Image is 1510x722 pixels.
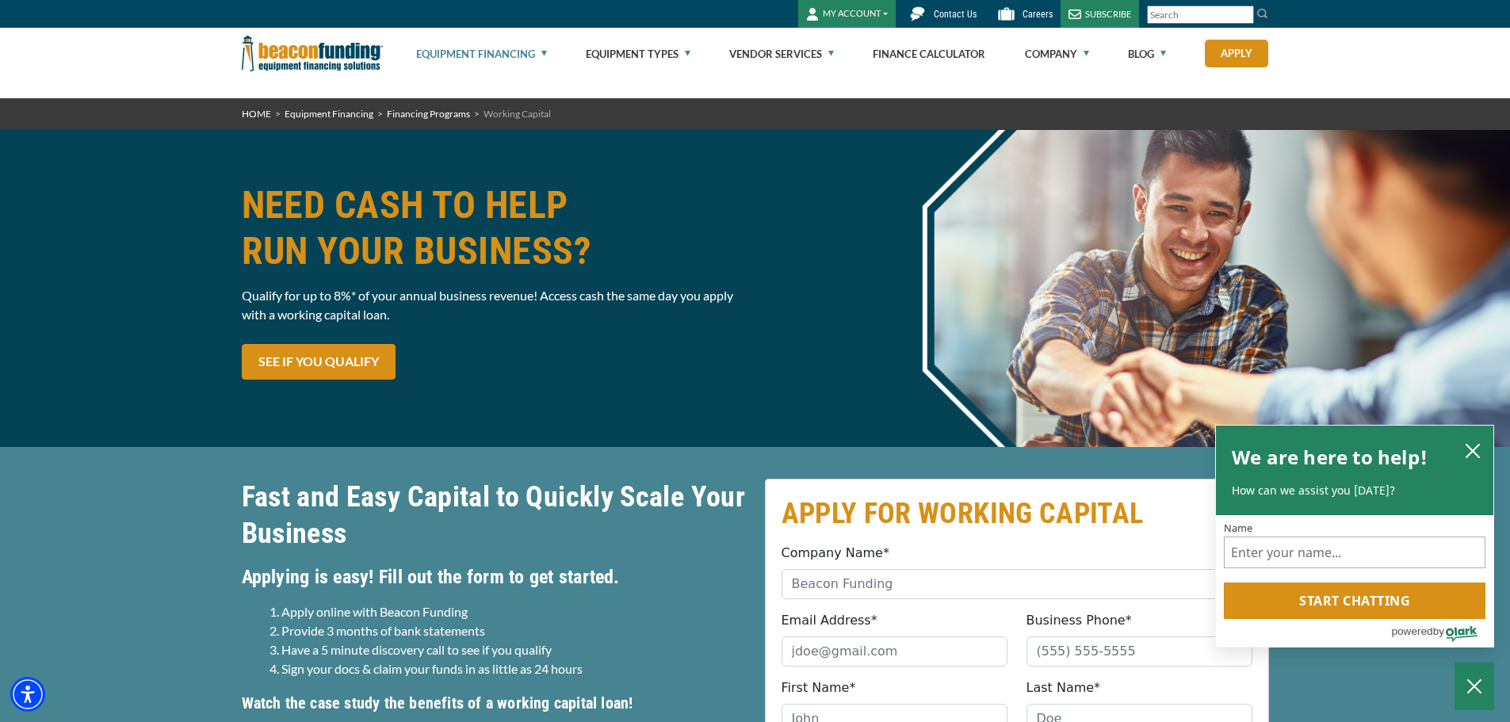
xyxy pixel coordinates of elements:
a: HOME [242,108,271,120]
h1: NEED CASH TO HELP [242,182,746,274]
a: Finance Calculator [873,29,985,79]
li: Sign your docs & claim your funds in as little as 24 hours [281,659,746,678]
a: Equipment Financing [416,29,547,79]
span: RUN YOUR BUSINESS? [242,228,746,274]
input: jdoe@gmail.com [782,636,1007,667]
a: Financing Programs [387,108,470,120]
a: Apply [1205,40,1268,67]
li: Have a 5 minute discovery call to see if you qualify [281,640,746,659]
li: Apply online with Beacon Funding [281,602,746,621]
input: Name [1224,537,1485,568]
h2: APPLY FOR WORKING CAPITAL [782,495,1252,532]
img: Beacon Funding Corporation logo [242,28,383,79]
span: Contact Us [934,9,977,20]
li: Provide 3 months of bank statements [281,621,746,640]
a: Blog [1128,29,1166,79]
button: Close Chatbox [1455,663,1494,710]
a: Vendor Services [729,29,834,79]
label: Last Name* [1026,678,1101,697]
a: Company [1025,29,1089,79]
input: Search [1147,6,1254,24]
label: Company Name* [782,544,889,563]
a: Clear search text [1237,9,1250,21]
a: Powered by Olark - open in a new tab [1391,620,1493,647]
h4: Applying is easy! Fill out the form to get started. [242,563,746,590]
div: olark chatbox [1215,425,1494,648]
input: (555) 555-5555 [1026,636,1252,667]
button: close chatbox [1460,439,1485,461]
a: Equipment Types [586,29,690,79]
label: Business Phone* [1026,611,1132,630]
label: Email Address* [782,611,877,630]
a: Equipment Financing [285,108,373,120]
a: SEE IF YOU QUALIFY [242,344,396,380]
h5: Watch the case study the benefits of a working capital loan! [242,691,746,715]
img: Search [1256,7,1269,20]
input: Beacon Funding [782,569,1252,599]
span: Careers [1023,9,1053,20]
div: Accessibility Menu [10,677,45,712]
label: Name [1224,523,1485,533]
h2: Fast and Easy Capital to Quickly Scale Your Business [242,479,746,552]
button: Start chatting [1224,583,1485,619]
p: Qualify for up to 8%* of your annual business revenue! Access cash the same day you apply with a ... [242,286,746,324]
span: powered [1391,621,1432,641]
p: How can we assist you [DATE]? [1232,483,1478,499]
label: First Name* [782,678,856,697]
span: Working Capital [484,108,551,120]
span: by [1433,621,1444,641]
h2: We are here to help! [1232,441,1428,473]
